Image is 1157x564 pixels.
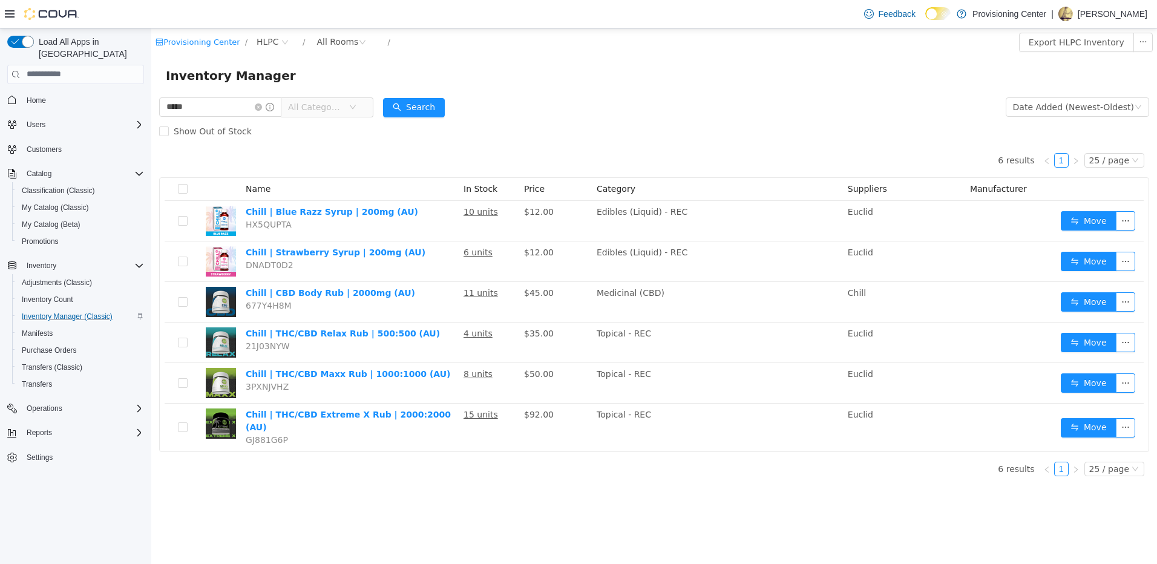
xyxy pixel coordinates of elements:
[965,390,984,409] button: icon: ellipsis
[22,425,57,440] button: Reports
[114,74,123,83] i: icon: info-circle
[22,203,89,212] span: My Catalog (Classic)
[22,142,67,157] a: Customers
[94,191,140,201] span: HX5QUPTA
[965,183,984,202] button: icon: ellipsis
[17,217,85,232] a: My Catalog (Beta)
[94,381,300,404] a: Chill | THC/CBD Extreme X Rub | 2000:2000 (AU)
[862,70,983,88] div: Date Added (Newest-Oldest)
[27,96,46,105] span: Home
[232,70,293,89] button: icon: searchSearch
[12,376,149,393] button: Transfers
[198,75,205,84] i: icon: down
[892,129,899,136] i: icon: left
[22,425,144,440] span: Reports
[27,404,62,413] span: Operations
[22,166,56,181] button: Catalog
[54,258,85,289] img: Chill | CBD Body Rub | 2000mg (AU) hero shot
[17,292,78,307] a: Inventory Count
[2,116,149,133] button: Users
[54,218,85,248] img: Chill | Strawberry Syrup | 200mg (AU) hero shot
[94,219,274,229] a: Chill | Strawberry Syrup | 200mg (AU)
[17,292,144,307] span: Inventory Count
[2,400,149,417] button: Operations
[12,359,149,376] button: Transfers (Classic)
[983,75,991,84] i: icon: down
[373,300,402,310] span: $35.00
[910,390,965,409] button: icon: swapMove
[441,213,692,254] td: Edibles (Liquid) - REC
[1078,7,1147,21] p: [PERSON_NAME]
[312,381,347,391] u: 15 units
[373,260,402,269] span: $45.00
[373,179,402,188] span: $12.00
[2,140,149,158] button: Customers
[94,232,142,241] span: DNADT0D2
[27,261,56,271] span: Inventory
[27,120,45,130] span: Users
[54,339,85,370] img: Chill | THC/CBD Maxx Rub | 1000:1000 (AU) hero shot
[22,295,73,304] span: Inventory Count
[888,433,903,448] li: Previous Page
[17,343,144,358] span: Purchase Orders
[373,341,402,350] span: $50.00
[103,75,111,82] i: icon: close-circle
[94,272,140,282] span: 677Y4H8M
[12,216,149,233] button: My Catalog (Beta)
[696,156,736,165] span: Suppliers
[441,172,692,213] td: Edibles (Liquid) - REC
[34,36,144,60] span: Load All Apps in [GEOGRAPHIC_DATA]
[27,453,53,462] span: Settings
[12,291,149,308] button: Inventory Count
[12,199,149,216] button: My Catalog (Classic)
[910,223,965,243] button: icon: swapMove
[12,308,149,325] button: Inventory Manager (Classic)
[12,325,149,342] button: Manifests
[137,73,192,85] span: All Categories
[965,345,984,364] button: icon: ellipsis
[22,346,77,355] span: Purchase Orders
[94,156,119,165] span: Name
[910,304,965,324] button: icon: swapMove
[12,274,149,291] button: Adjustments (Classic)
[17,234,144,249] span: Promotions
[2,424,149,441] button: Reports
[925,20,926,21] span: Dark Mode
[105,7,128,20] span: HLPC
[22,237,59,246] span: Promotions
[921,438,928,445] i: icon: right
[22,362,82,372] span: Transfers (Classic)
[938,125,978,139] div: 25 / page
[17,377,57,392] a: Transfers
[2,257,149,274] button: Inventory
[441,294,692,335] td: Topical - REC
[94,9,96,18] span: /
[868,4,983,24] button: Export HLPC Inventory
[27,169,51,179] span: Catalog
[879,8,916,20] span: Feedback
[888,125,903,139] li: Previous Page
[22,117,144,132] span: Users
[22,450,57,465] a: Settings
[22,142,144,157] span: Customers
[847,433,883,448] li: 6 results
[1051,7,1054,21] p: |
[54,380,85,410] img: Chill | THC/CBD Extreme X Rub | 2000:2000 (AU) hero shot
[7,87,144,498] nav: Complex example
[22,278,92,287] span: Adjustments (Classic)
[980,128,988,137] i: icon: down
[892,438,899,445] i: icon: left
[441,254,692,294] td: Medicinal (CBD)
[17,200,94,215] a: My Catalog (Classic)
[903,434,917,447] a: 1
[903,125,917,139] a: 1
[980,437,988,445] i: icon: down
[312,179,347,188] u: 10 units
[4,10,12,18] i: icon: shop
[94,300,289,310] a: Chill | THC/CBD Relax Rub | 500:500 (AU)
[696,179,722,188] span: Euclid
[17,200,144,215] span: My Catalog (Classic)
[917,433,932,448] li: Next Page
[910,183,965,202] button: icon: swapMove
[17,217,144,232] span: My Catalog (Beta)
